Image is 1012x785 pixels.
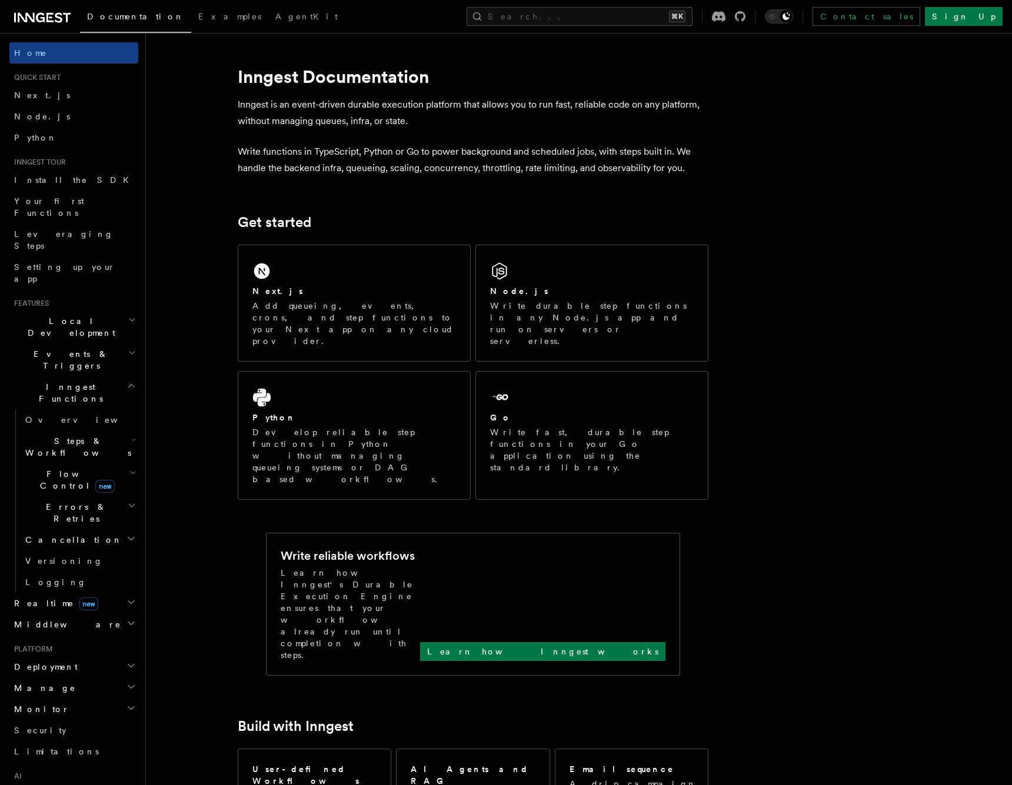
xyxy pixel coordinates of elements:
a: Learn how Inngest works [420,642,665,661]
a: Security [9,720,138,741]
span: Cancellation [21,534,122,546]
span: Overview [25,415,147,425]
p: Write durable step functions in any Node.js app and run on servers or serverless. [490,300,694,347]
span: Logging [25,577,86,587]
span: Leveraging Steps [14,229,114,250]
span: new [79,597,98,610]
a: Build with Inngest [238,718,354,734]
a: AgentKit [268,4,345,32]
h2: Python [252,412,296,423]
span: AI [9,771,22,781]
span: Versioning [25,556,103,566]
span: Platform [9,644,53,654]
a: Versioning [21,550,138,572]
button: Monitor [9,699,138,720]
button: Cancellation [21,529,138,550]
a: Node.jsWrite durable step functions in any Node.js app and run on servers or serverless. [475,245,708,362]
button: Search...⌘K [467,7,693,26]
a: Next.js [9,85,138,106]
span: Python [14,133,57,142]
span: Your first Functions [14,196,84,218]
span: Documentation [87,12,184,21]
span: Monitor [9,703,69,715]
span: Deployment [9,661,78,673]
button: Deployment [9,656,138,677]
p: Develop reliable step functions in Python without managing queueing systems or DAG based workflows. [252,426,456,485]
a: Your first Functions [9,191,138,223]
span: Inngest Functions [9,381,127,405]
a: Node.js [9,106,138,127]
p: Write functions in TypeScript, Python or Go to power background and scheduled jobs, with steps bu... [238,143,708,176]
span: Node.js [14,112,70,121]
button: Local Development [9,310,138,343]
span: Examples [198,12,261,21]
button: Manage [9,677,138,699]
span: Flow Control [21,468,129,492]
span: Limitations [14,747,99,756]
span: Realtime [9,597,98,609]
a: Documentation [80,4,191,33]
h2: Node.js [490,285,548,297]
a: Setting up your app [9,256,138,289]
a: Get started [238,214,311,231]
p: Inngest is an event-driven durable execution platform that allows you to run fast, reliable code ... [238,96,708,129]
a: Leveraging Steps [9,223,138,256]
span: Next.js [14,91,70,100]
span: Middleware [9,619,121,630]
span: Local Development [9,315,128,339]
span: Manage [9,682,76,694]
a: Home [9,42,138,64]
button: Inngest Functions [9,376,138,409]
h1: Inngest Documentation [238,66,708,87]
span: Quick start [9,73,61,82]
span: Setting up your app [14,262,115,283]
a: Contact sales [813,7,920,26]
span: new [95,480,115,493]
a: Sign Up [925,7,1003,26]
button: Realtimenew [9,593,138,614]
a: Python [9,127,138,148]
a: Limitations [9,741,138,762]
span: Events & Triggers [9,348,128,372]
h2: Write reliable workflows [281,547,415,564]
a: Examples [191,4,268,32]
button: Events & Triggers [9,343,138,376]
span: Features [9,299,49,308]
kbd: ⌘K [669,11,685,22]
span: Errors & Retries [21,501,128,525]
h2: Go [490,412,511,423]
span: Install the SDK [14,175,136,185]
button: Errors & Retries [21,496,138,529]
a: GoWrite fast, durable step functions in your Go application using the standard library. [475,371,708,500]
span: Security [14,726,66,735]
div: Inngest Functions [9,409,138,593]
p: Learn how Inngest's Durable Execution Engine ensures that your workflow already run until complet... [281,567,420,661]
a: Install the SDK [9,169,138,191]
a: Next.jsAdd queueing, events, crons, and step functions to your Next app on any cloud provider. [238,245,471,362]
button: Flow Controlnew [21,463,138,496]
a: PythonDevelop reliable step functions in Python without managing queueing systems or DAG based wo... [238,371,471,500]
span: Home [14,47,47,59]
span: Steps & Workflows [21,435,131,459]
a: Logging [21,572,138,593]
button: Middleware [9,614,138,635]
h2: Next.js [252,285,303,297]
span: Inngest tour [9,158,66,167]
p: Add queueing, events, crons, and step functions to your Next app on any cloud provider. [252,300,456,347]
button: Steps & Workflows [21,430,138,463]
h2: Email sequence [570,763,674,775]
p: Learn how Inngest works [427,646,658,657]
span: AgentKit [275,12,338,21]
p: Write fast, durable step functions in your Go application using the standard library. [490,426,694,473]
a: Overview [21,409,138,430]
button: Toggle dark mode [765,9,793,24]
